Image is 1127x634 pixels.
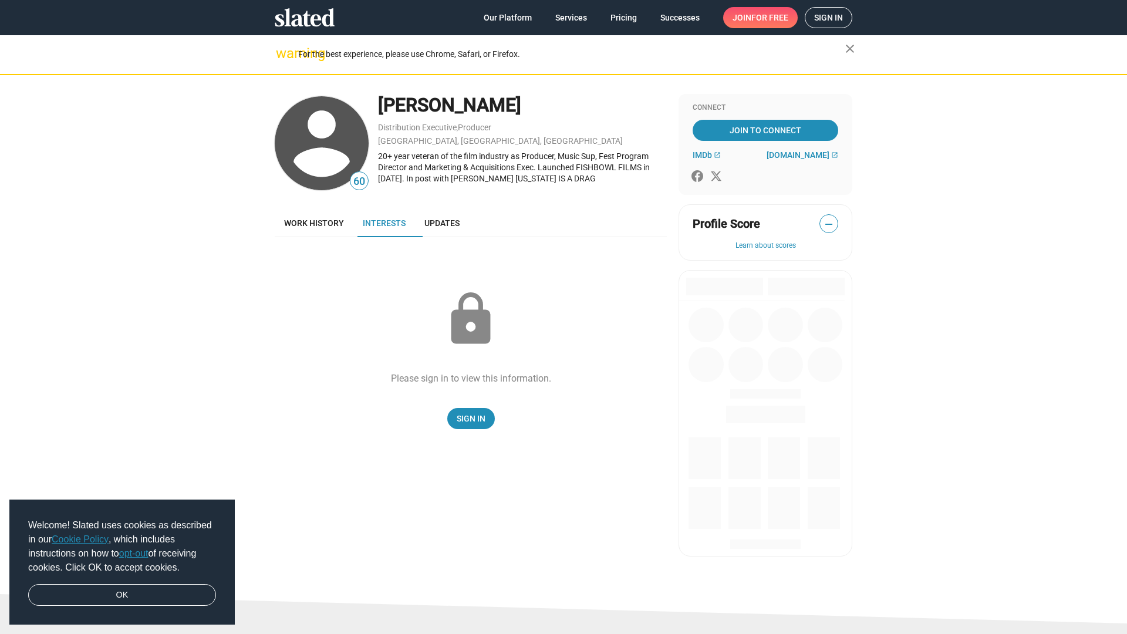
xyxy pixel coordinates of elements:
[353,209,415,237] a: Interests
[714,151,721,158] mat-icon: open_in_new
[275,209,353,237] a: Work history
[378,151,667,184] div: 20+ year veteran of the film industry as Producer, Music Sup, Fest Program Director and Marketing...
[693,150,712,160] span: IMDb
[350,174,368,190] span: 60
[119,548,149,558] a: opt-out
[457,408,485,429] span: Sign In
[693,150,721,160] a: IMDb
[378,93,667,118] div: [PERSON_NAME]
[52,534,109,544] a: Cookie Policy
[298,46,845,62] div: For the best experience, please use Chrome, Safari, or Firefox.
[484,7,532,28] span: Our Platform
[695,120,836,141] span: Join To Connect
[457,125,458,131] span: ,
[693,120,838,141] a: Join To Connect
[441,290,500,349] mat-icon: lock
[391,372,551,385] div: Please sign in to view this information.
[9,500,235,625] div: cookieconsent
[378,136,623,146] a: [GEOGRAPHIC_DATA], [GEOGRAPHIC_DATA], [GEOGRAPHIC_DATA]
[805,7,852,28] a: Sign in
[28,584,216,606] a: dismiss cookie message
[693,216,760,232] span: Profile Score
[693,103,838,113] div: Connect
[601,7,646,28] a: Pricing
[424,218,460,228] span: Updates
[447,408,495,429] a: Sign In
[843,42,857,56] mat-icon: close
[767,150,838,160] a: [DOMAIN_NAME]
[363,218,406,228] span: Interests
[651,7,709,28] a: Successes
[693,241,838,251] button: Learn about scores
[378,123,457,132] a: Distribution Executive
[767,150,829,160] span: [DOMAIN_NAME]
[546,7,596,28] a: Services
[284,218,344,228] span: Work history
[733,7,788,28] span: Join
[28,518,216,575] span: Welcome! Slated uses cookies as described in our , which includes instructions on how to of recei...
[458,123,491,132] a: Producer
[276,46,290,60] mat-icon: warning
[814,8,843,28] span: Sign in
[751,7,788,28] span: for free
[660,7,700,28] span: Successes
[831,151,838,158] mat-icon: open_in_new
[723,7,798,28] a: Joinfor free
[474,7,541,28] a: Our Platform
[415,209,469,237] a: Updates
[555,7,587,28] span: Services
[610,7,637,28] span: Pricing
[820,217,838,232] span: —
